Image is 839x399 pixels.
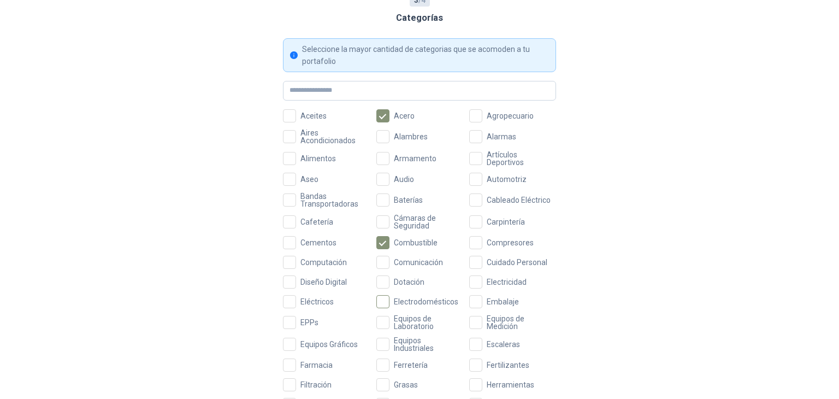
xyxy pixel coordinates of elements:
span: Automotriz [482,175,531,183]
span: Armamento [389,155,441,162]
span: Dotación [389,278,429,286]
span: Ferretería [389,361,432,369]
span: Equipos Gráficos [296,341,362,348]
span: Audio [389,175,418,183]
span: EPPs [296,319,323,326]
span: Compresores [482,239,538,247]
span: Equipos de Laboratorio [389,315,463,330]
span: Computación [296,259,351,266]
span: Embalaje [482,298,523,306]
span: Aseo [296,175,323,183]
span: Cableado Eléctrico [482,196,555,204]
span: Agropecuario [482,112,538,120]
span: Carpintería [482,218,529,226]
span: Electricidad [482,278,531,286]
span: Equipos de Medición [482,315,556,330]
span: Electrodomésticos [389,298,463,306]
span: Diseño Digital [296,278,351,286]
span: Eléctricos [296,298,338,306]
span: Herramientas [482,381,539,389]
span: Equipos Industriales [389,337,463,352]
span: Aires Acondicionados [296,129,370,144]
div: Seleccione la mayor cantidad de categorias que se acomoden a tu portafolio [302,43,549,67]
h3: Categorías [396,11,443,25]
span: Escaleras [482,341,524,348]
span: Aceites [296,112,331,120]
span: Fertilizantes [482,361,534,369]
span: Cámaras de Seguridad [389,214,463,230]
span: Comunicación [389,259,447,266]
span: info-circle [290,51,298,59]
span: Filtración [296,381,336,389]
span: Grasas [389,381,422,389]
span: Bandas Transportadoras [296,192,370,208]
span: Alimentos [296,155,340,162]
span: Cafetería [296,218,338,226]
span: Alarmas [482,133,521,140]
span: Cementos [296,239,341,247]
span: Farmacia [296,361,337,369]
span: Artículos Deportivos [482,151,556,166]
span: Baterías [389,196,427,204]
span: Alambres [389,133,432,140]
span: Acero [389,112,419,120]
span: Combustible [389,239,442,247]
span: Cuidado Personal [482,259,552,266]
